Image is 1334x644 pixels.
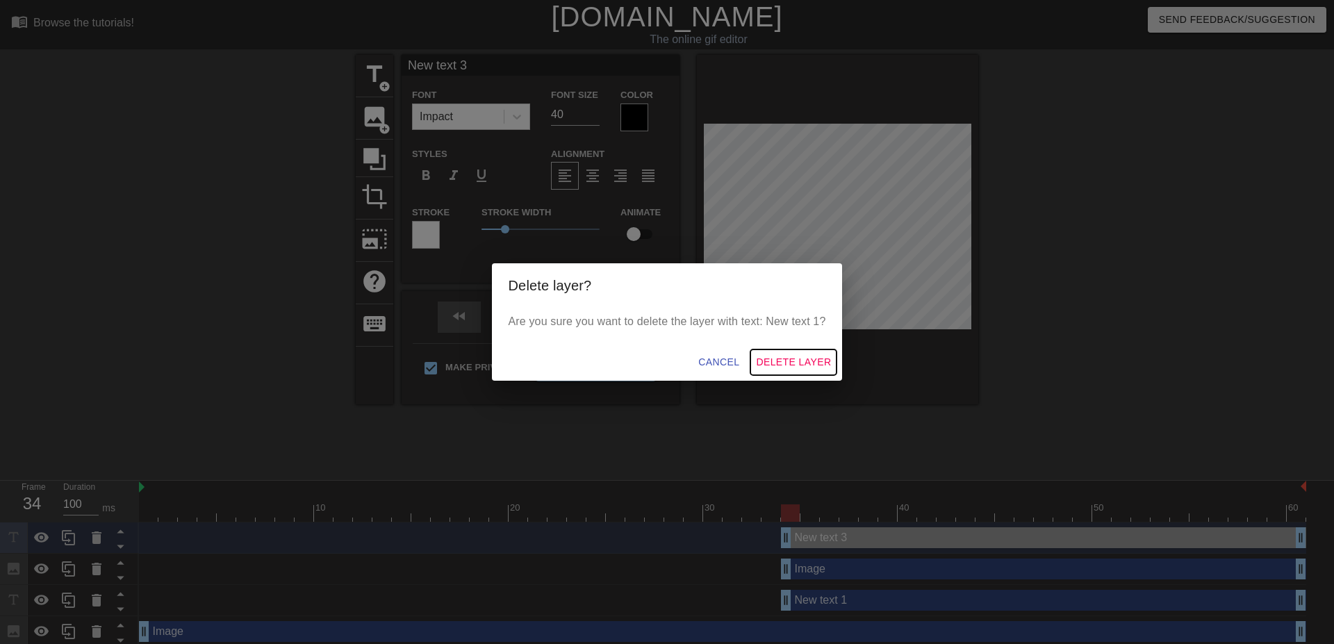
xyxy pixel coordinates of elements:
span: Delete Layer [756,354,831,371]
span: Cancel [698,354,739,371]
button: Delete Layer [750,349,837,375]
button: Cancel [693,349,745,375]
h2: Delete layer? [509,274,826,297]
p: Are you sure you want to delete the layer with text: New text 1? [509,313,826,330]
